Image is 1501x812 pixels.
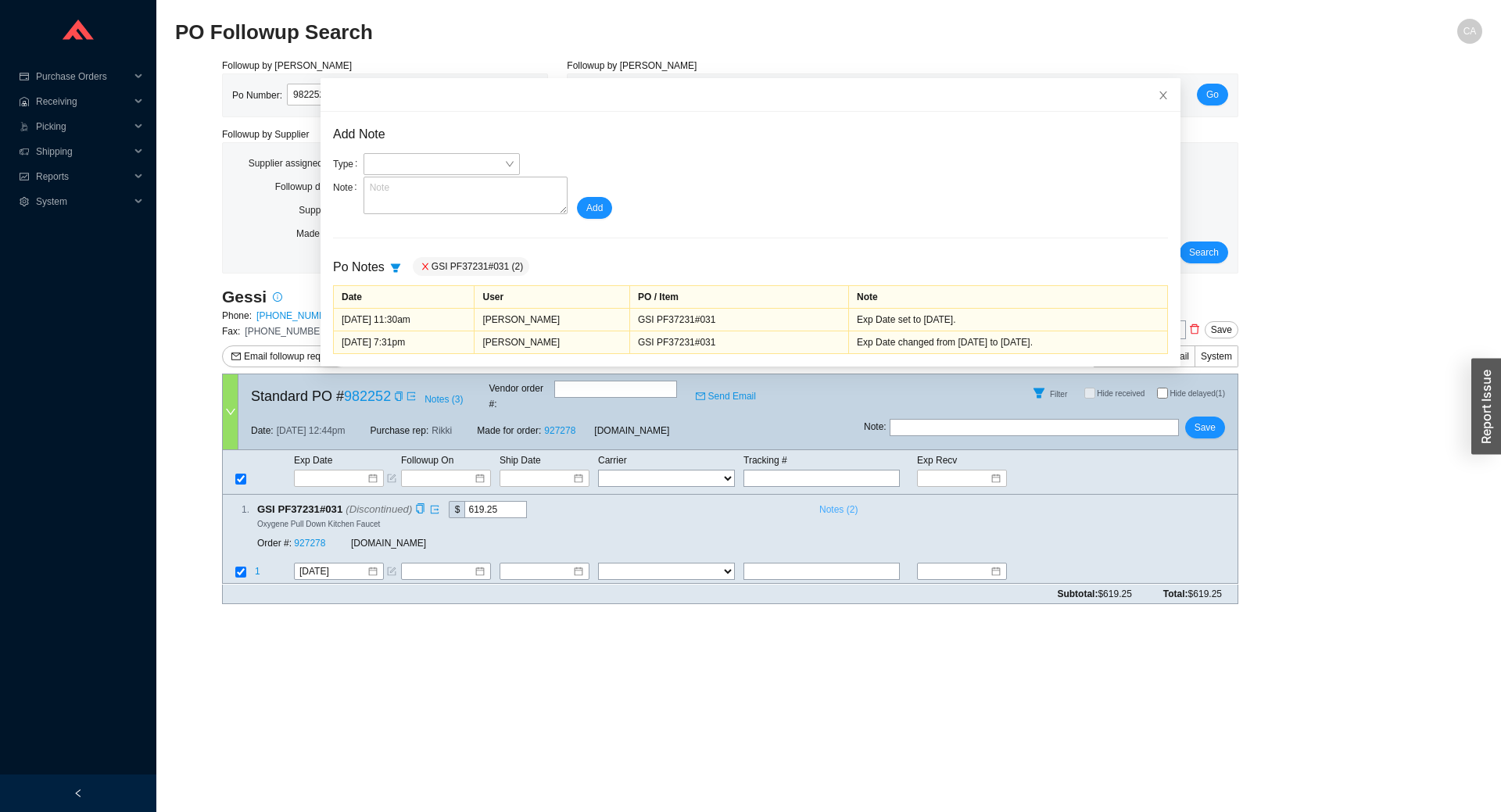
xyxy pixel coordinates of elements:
[385,263,406,274] span: filter
[430,505,439,514] span: export
[299,564,367,580] input: 9/15/2025
[449,501,464,518] div: $
[1180,241,1228,263] button: Search
[696,392,705,401] span: mail
[849,285,1168,308] td: Note
[36,189,130,214] span: System
[1206,87,1219,102] span: Go
[1163,586,1222,602] span: Total:
[175,19,1155,46] h2: PO Followup Search
[334,331,475,353] td: [DATE] 7:31pm
[19,72,30,81] span: credit-card
[19,197,30,206] span: setting
[630,331,849,353] td: GSI PF37231#031
[255,567,260,578] span: 1
[598,455,627,466] span: Carrier
[385,257,407,279] button: filter
[334,285,475,308] td: Date
[294,538,325,549] a: 927278
[299,199,343,221] label: Supplier:
[1084,388,1095,399] input: Hide received
[251,423,274,438] span: Date:
[594,423,669,438] span: [DOMAIN_NAME]
[394,388,403,404] div: Copy
[477,425,541,436] span: Made for order:
[819,502,858,517] span: Notes ( 2 )
[36,164,130,189] span: Reports
[1158,90,1169,101] span: close
[267,286,288,308] button: info-circle
[1170,389,1225,398] span: Hide delayed (1)
[222,345,348,367] button: mailEmail followup request
[245,326,329,337] span: [PHONE_NUMBER]
[420,262,431,271] span: close
[630,285,849,308] td: PO / Item
[1026,381,1051,406] button: Filter
[630,308,849,331] td: GSI PF37231#031
[333,153,364,175] label: Type
[857,334,1159,350] div: Exp Date changed from [DATE] to [DATE].
[413,257,529,276] div: GSI PF37231#031 (2)
[257,501,425,518] span: GSI PF37231#031
[294,455,332,466] span: Exp Date
[222,129,309,140] span: Followup by Supplier
[857,312,1159,327] div: Exp Date set to [DATE].
[222,310,252,321] span: Phone:
[864,419,887,436] span: Note :
[743,455,787,466] span: Tracking #
[425,392,463,407] span: Notes ( 3 )
[1185,417,1225,438] button: Save
[1197,84,1228,106] button: Go
[1050,390,1067,399] span: Filter
[407,388,416,404] a: export
[1097,389,1145,398] span: Hide received
[1057,586,1131,602] span: Subtotal:
[36,139,130,164] span: Shipping
[351,538,426,549] span: [DOMAIN_NAME]
[36,64,130,89] span: Purchase Orders
[222,286,267,308] h3: Gessi
[257,520,380,528] span: Oxygene Pull Down Kitchen Faucet
[73,789,83,798] span: left
[249,152,344,174] label: Supplier assigned to
[567,60,697,71] span: Followup by [PERSON_NAME]
[333,124,1168,145] div: Add Note
[415,501,425,518] div: Copy
[425,502,439,517] a: export
[231,352,241,363] span: mail
[223,502,249,517] div: 1 .
[586,200,603,216] span: Add
[334,308,475,331] td: [DATE] 11:30am
[1195,420,1216,435] span: Save
[424,391,464,402] button: Notes (3)
[222,60,352,71] span: Followup by [PERSON_NAME]
[1205,321,1238,338] button: Save
[394,392,403,401] span: copy
[401,455,453,466] span: Followup On
[475,331,630,353] td: [PERSON_NAME]
[415,504,425,514] span: copy
[275,176,344,198] label: Followup date:
[812,501,858,512] button: Notes (2)
[475,308,630,331] td: [PERSON_NAME]
[36,89,130,114] span: Receiving
[1157,388,1168,399] input: Hide delayed(1)
[1187,324,1202,334] span: delete
[696,388,756,404] a: mailSend Email
[387,567,396,577] span: form
[1189,245,1219,260] span: Search
[232,84,456,107] div: Po Number:
[222,326,240,337] span: Fax:
[407,392,416,401] span: export
[344,388,391,404] a: 982252
[544,425,575,436] a: 927278
[577,197,612,219] button: Add
[36,114,130,139] span: Picking
[1211,322,1232,338] span: Save
[333,177,364,199] label: Note
[387,474,396,483] span: form
[917,455,957,466] span: Exp Recv
[277,423,346,438] span: [DATE] 12:44pm
[333,257,407,279] div: Po Notes
[1201,351,1232,362] span: System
